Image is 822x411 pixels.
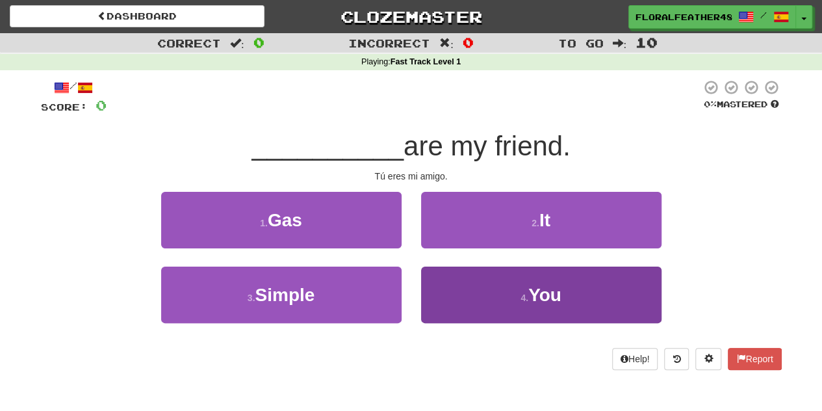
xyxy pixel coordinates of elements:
[421,192,661,248] button: 2.It
[558,36,603,49] span: To go
[636,34,658,50] span: 10
[251,131,404,161] span: __________
[41,170,782,183] div: Tú eres mi amigo.
[268,210,302,230] span: Gas
[404,131,571,161] span: are my friend.
[612,348,658,370] button: Help!
[463,34,474,50] span: 0
[704,99,717,109] span: 0 %
[528,285,561,305] span: You
[41,79,107,96] div: /
[230,38,244,49] span: :
[701,99,782,111] div: Mastered
[255,285,315,305] span: Simple
[96,97,107,113] span: 0
[520,293,528,303] small: 4 .
[539,210,550,230] span: It
[391,57,461,66] strong: Fast Track Level 1
[161,192,402,248] button: 1.Gas
[532,218,539,228] small: 2 .
[260,218,268,228] small: 1 .
[612,38,626,49] span: :
[664,348,689,370] button: Round history (alt+y)
[253,34,264,50] span: 0
[636,11,732,23] span: FloralFeather4898
[248,293,255,303] small: 3 .
[348,36,430,49] span: Incorrect
[41,101,88,113] span: Score:
[157,36,221,49] span: Correct
[161,267,402,323] button: 3.Simple
[284,5,539,28] a: Clozemaster
[439,38,454,49] span: :
[628,5,796,29] a: FloralFeather4898 /
[728,348,781,370] button: Report
[760,10,767,20] span: /
[421,267,661,323] button: 4.You
[10,5,264,27] a: Dashboard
